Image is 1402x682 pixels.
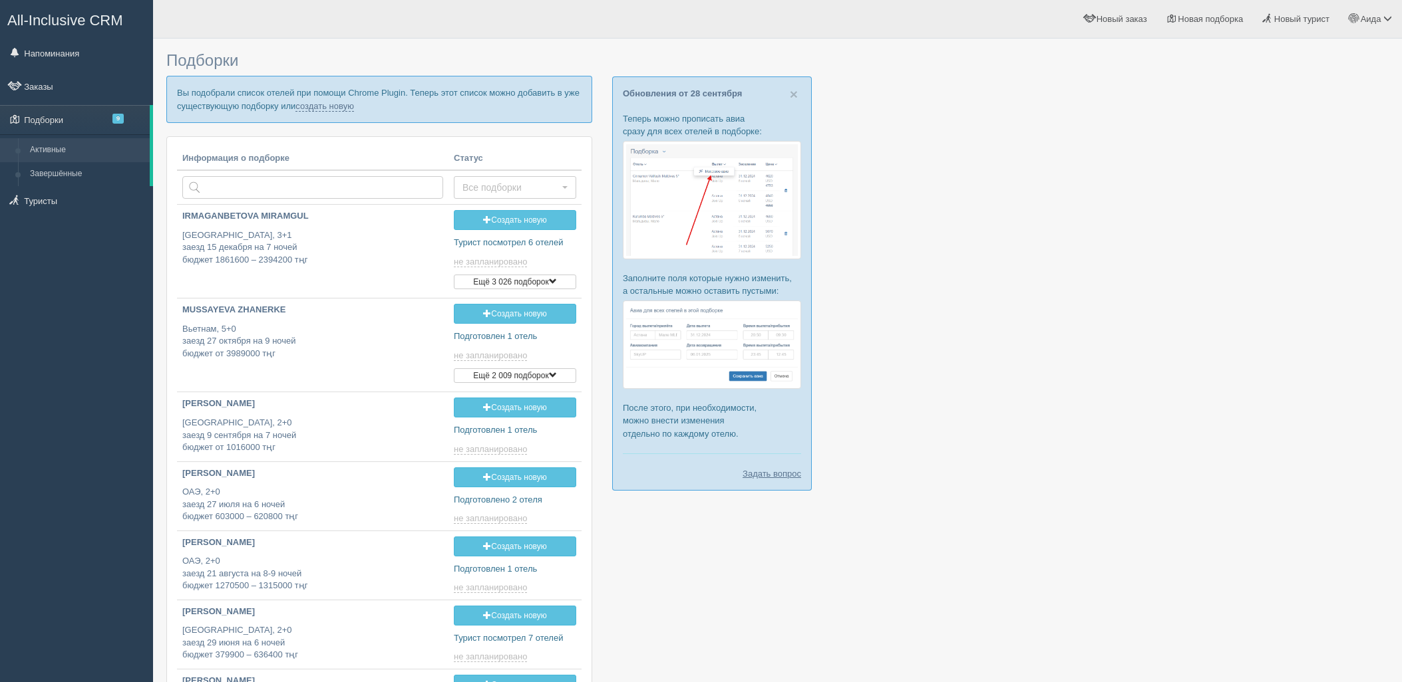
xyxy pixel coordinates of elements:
a: не запланировано [454,444,530,455]
button: Все подборки [454,176,576,199]
span: не запланировано [454,513,527,524]
a: Создать новую [454,536,576,556]
a: Создать новую [454,467,576,487]
a: не запланировано [454,582,530,593]
a: [PERSON_NAME] ОАЭ, 2+0заезд 27 июля на 6 ночейбюджет 603000 – 620800 тңг [177,462,448,529]
span: Подборки [166,51,238,69]
p: [PERSON_NAME] [182,536,443,549]
a: [PERSON_NAME] ОАЭ, 2+0заезд 21 августа на 8-9 ночейбюджет 1270500 – 1315000 тңг [177,531,448,598]
button: Close [790,87,798,101]
a: All-Inclusive CRM [1,1,152,37]
a: не запланировано [454,257,530,267]
input: Поиск по стране или туристу [182,176,443,199]
p: Подготовлен 1 отель [454,330,576,343]
p: ОАЭ, 2+0 заезд 27 июля на 6 ночей бюджет 603000 – 620800 тңг [182,486,443,523]
span: не запланировано [454,582,527,593]
a: [PERSON_NAME] [GEOGRAPHIC_DATA], 2+0заезд 29 июня на 6 ночейбюджет 379900 – 636400 тңг [177,600,448,667]
img: %D0%BF%D0%BE%D0%B4%D0%B1%D0%BE%D1%80%D0%BA%D0%B0-%D0%B0%D0%B2%D0%B8%D0%B0-1-%D1%81%D1%80%D0%BC-%D... [623,141,801,259]
a: Создать новую [454,304,576,324]
span: не запланировано [454,350,527,361]
p: Теперь можно прописать авиа сразу для всех отелей в подборке: [623,112,801,138]
span: All-Inclusive CRM [7,12,123,29]
a: Создать новую [454,398,576,417]
a: Задать вопрос [743,467,801,480]
img: %D0%BF%D0%BE%D0%B4%D0%B1%D0%BE%D1%80%D0%BA%D0%B0-%D0%B0%D0%B2%D0%B8%D0%B0-2-%D1%81%D1%80%D0%BC-%D... [623,300,801,389]
p: ОАЭ, 2+0 заезд 21 августа на 8-9 ночей бюджет 1270500 – 1315000 тңг [182,555,443,592]
a: не запланировано [454,350,530,361]
span: 9 [112,114,124,124]
span: Новый заказ [1097,14,1147,24]
p: IRMAGANBETOVA MIRAMGUL [182,210,443,223]
p: [GEOGRAPHIC_DATA], 2+0 заезд 9 сентября на 7 ночей бюджет от 1016000 тңг [182,417,443,454]
p: Подготовлен 1 отель [454,563,576,576]
a: Завершённые [24,162,150,186]
p: Вьетнам, 5+0 заезд 27 октября на 9 ночей бюджет от 3989000 тңг [182,323,443,360]
span: × [790,86,798,102]
p: Подготовлен 1 отель [454,424,576,437]
p: Турист посмотрел 7 отелей [454,632,576,645]
p: Заполните поля которые нужно изменить, а остальные можно оставить пустыми: [623,272,801,297]
a: Создать новую [454,210,576,230]
p: [GEOGRAPHIC_DATA], 3+1 заезд 15 декабря на 7 ночей бюджет 1861600 – 2394200 тңг [182,229,443,267]
p: Вы подобрали список отелей при помощи Chrome Plugin. Теперь этот список можно добавить в уже суще... [166,76,592,122]
a: не запланировано [454,651,530,662]
span: Новая подборка [1178,14,1243,24]
p: Турист посмотрел 6 отелей [454,237,576,249]
a: Создать новую [454,606,576,625]
p: [GEOGRAPHIC_DATA], 2+0 заезд 29 июня на 6 ночей бюджет 379900 – 636400 тңг [182,624,443,661]
span: не запланировано [454,257,527,267]
button: Ещё 2 009 подборок [454,368,576,383]
button: Ещё 3 026 подборок [454,275,576,289]
span: не запланировано [454,444,527,455]
th: Статус [448,147,582,171]
th: Информация о подборке [177,147,448,171]
p: [PERSON_NAME] [182,606,443,618]
span: Все подборки [462,181,559,194]
p: Подготовлено 2 отеля [454,494,576,507]
a: Обновления от 28 сентября [623,88,742,98]
a: Активные [24,138,150,162]
p: После этого, при необходимости, можно внести изменения отдельно по каждому отелю. [623,401,801,439]
p: MUSSAYEVA ZHANERKE [182,304,443,316]
a: создать новую [295,101,354,112]
a: не запланировано [454,513,530,524]
p: [PERSON_NAME] [182,467,443,480]
a: MUSSAYEVA ZHANERKE Вьетнам, 5+0заезд 27 октября на 9 ночейбюджет от 3989000 тңг [177,298,448,371]
span: не запланировано [454,651,527,662]
span: Новый турист [1274,14,1329,24]
a: IRMAGANBETOVA MIRAMGUL [GEOGRAPHIC_DATA], 3+1заезд 15 декабря на 7 ночейбюджет 1861600 – 2394200 тңг [177,205,448,277]
span: Аида [1361,14,1381,24]
p: [PERSON_NAME] [182,398,443,410]
a: [PERSON_NAME] [GEOGRAPHIC_DATA], 2+0заезд 9 сентября на 7 ночейбюджет от 1016000 тңг [177,392,448,459]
